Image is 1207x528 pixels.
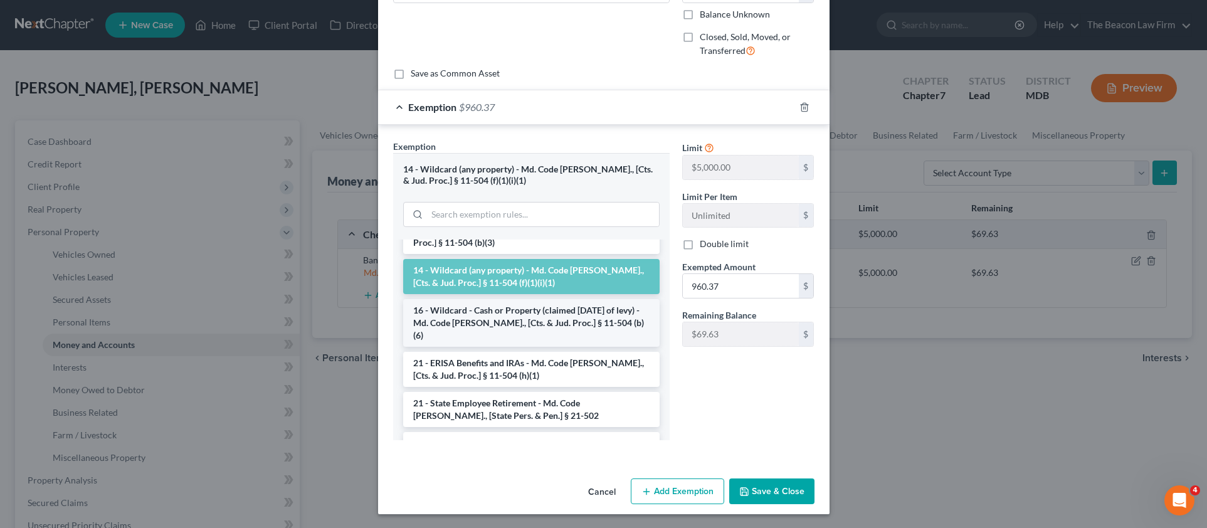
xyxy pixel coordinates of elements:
button: Save & Close [729,478,814,505]
span: Exemption [408,101,456,113]
li: 25 - Perpetual Care Trust Fund - Md. Code [PERSON_NAME]., [Bus. Reg.] § 5-603 [403,432,660,467]
span: $960.37 [459,101,495,113]
label: Remaining Balance [682,309,756,322]
div: 14 - Wildcard (any property) - Md. Code [PERSON_NAME]., [Cts. & Jud. Proc.] § 11-504 (f)(1)(i)(1) [403,164,660,187]
label: Balance Unknown [700,8,770,21]
input: -- [683,322,799,346]
li: 21 - ERISA Benefits and IRAs - Md. Code [PERSON_NAME]., [Cts. & Jud. Proc.] § 11-504 (h)(1) [403,352,660,387]
input: 0.00 [683,274,799,298]
span: Closed, Sold, Moved, or Transferred [700,31,791,56]
span: Limit [682,142,702,153]
div: $ [799,204,814,228]
button: Cancel [578,480,626,505]
label: Save as Common Asset [411,67,500,80]
span: 4 [1190,485,1200,495]
button: Add Exemption [631,478,724,505]
input: -- [683,156,799,179]
li: 21 - State Employee Retirement - Md. Code [PERSON_NAME]., [State Pers. & Pen.] § 21-502 [403,392,660,427]
span: Exempted Amount [682,261,756,272]
input: Search exemption rules... [427,203,659,226]
div: $ [799,274,814,298]
label: Double limit [700,238,749,250]
div: $ [799,322,814,346]
li: 16 - Wildcard - Cash or Property (claimed [DATE] of levy) - Md. Code [PERSON_NAME]., [Cts. & Jud.... [403,299,660,347]
span: Exemption [393,141,436,152]
input: -- [683,204,799,228]
li: 14 - Wildcard (any property) - Md. Code [PERSON_NAME]., [Cts. & Jud. Proc.] § 11-504 (f)(1)(i)(1) [403,259,660,294]
iframe: Intercom live chat [1164,485,1194,515]
div: $ [799,156,814,179]
label: Limit Per Item [682,190,737,203]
